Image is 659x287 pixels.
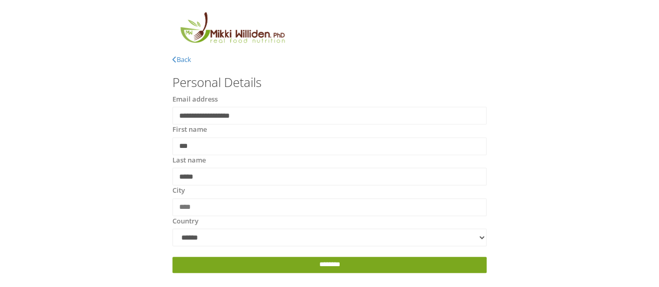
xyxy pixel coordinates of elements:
label: City [172,185,185,196]
img: MikkiLogoMain.png [172,10,291,49]
label: Last name [172,155,206,166]
label: Email address [172,94,218,105]
a: Back [172,55,191,64]
label: First name [172,124,207,135]
h3: Personal Details [172,76,487,89]
label: Country [172,216,198,227]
